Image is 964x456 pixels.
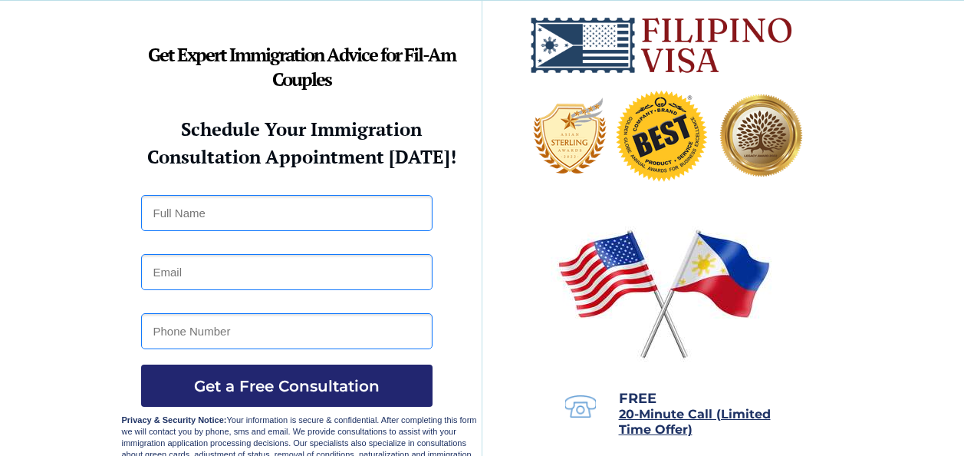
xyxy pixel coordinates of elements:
[148,42,456,91] strong: Get Expert Immigration Advice for Fil-Am Couples
[141,365,433,407] button: Get a Free Consultation
[619,390,656,407] span: FREE
[141,195,433,231] input: Full Name
[122,415,227,425] strong: Privacy & Security Notice:
[141,254,433,290] input: Email
[619,408,771,436] a: 20-Minute Call (Limited Time Offer)
[141,313,433,349] input: Phone Number
[147,144,456,169] strong: Consultation Appointment [DATE]!
[141,377,433,395] span: Get a Free Consultation
[181,117,422,141] strong: Schedule Your Immigration
[619,407,771,437] span: 20-Minute Call (Limited Time Offer)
